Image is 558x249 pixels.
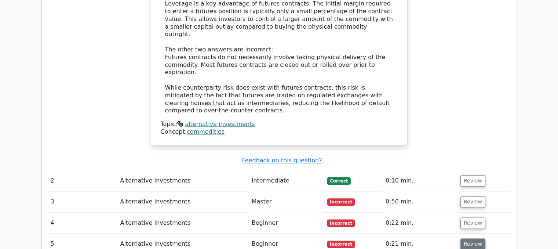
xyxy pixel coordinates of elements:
[242,157,322,164] a: Feedback on this question?
[327,198,355,206] span: Incorrect
[185,120,255,127] a: alternative investments
[383,213,457,234] td: 0:22 min.
[460,175,485,187] button: Review
[327,177,351,184] span: Correct
[161,128,398,136] div: Concept:
[117,213,249,234] td: Alternative Investments
[327,219,355,227] span: Incorrect
[460,217,485,229] button: Review
[117,170,249,191] td: Alternative Investments
[48,170,117,191] td: 2
[249,191,324,212] td: Master
[327,241,355,248] span: Incorrect
[249,170,324,191] td: Intermediate
[249,213,324,234] td: Beginner
[117,191,249,212] td: Alternative Investments
[383,191,457,212] td: 0:50 min.
[48,213,117,234] td: 4
[187,128,225,135] a: commodities
[460,196,485,207] button: Review
[383,170,457,191] td: 0:10 min.
[161,120,398,128] div: Topic:
[48,191,117,212] td: 3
